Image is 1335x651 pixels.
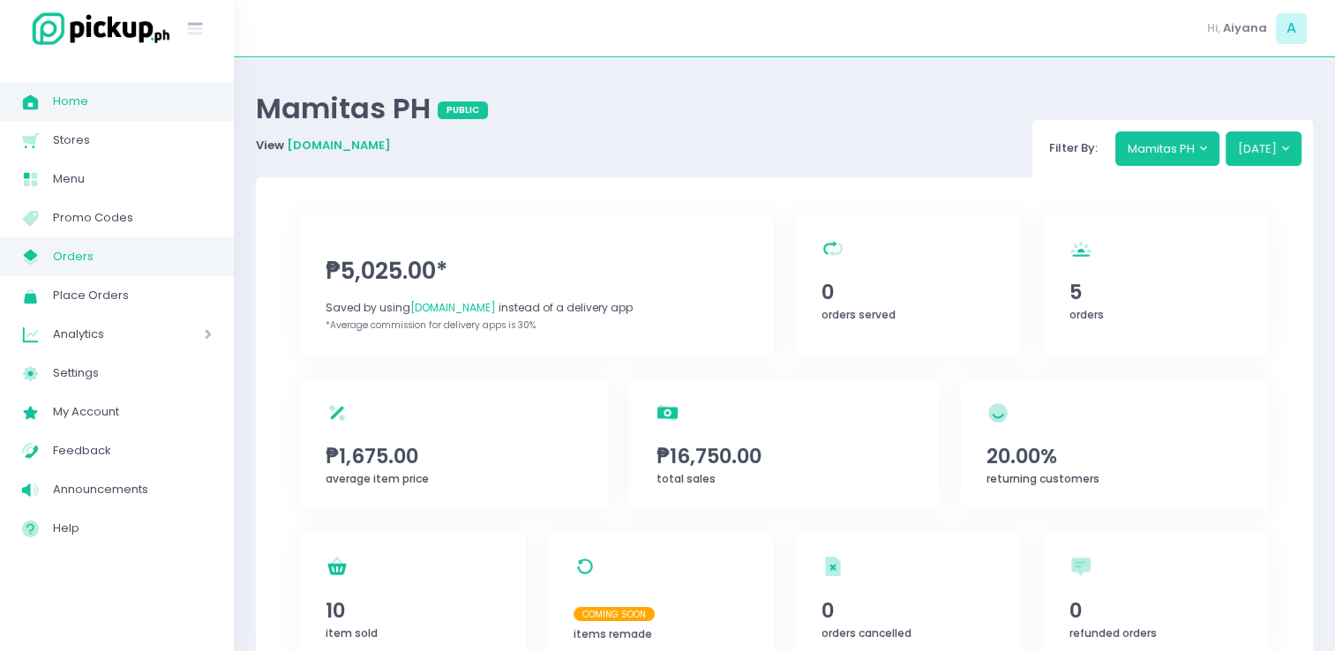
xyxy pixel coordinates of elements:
[821,307,896,322] span: orders served
[53,323,154,346] span: Analytics
[1115,131,1220,165] button: Mamitas PH
[22,10,172,48] img: logo
[438,101,488,119] span: public
[53,284,212,307] span: Place Orders
[1044,139,1104,156] span: Filter By:
[53,400,212,423] span: My Account
[256,137,488,154] p: View
[1069,277,1243,307] span: 5
[53,362,212,385] span: Settings
[53,478,212,501] span: Announcements
[630,378,938,511] a: ₱16,750.00total sales
[986,441,1243,471] span: 20.00%
[656,441,913,471] span: ₱16,750.00
[1276,13,1307,44] span: A
[326,595,499,625] span: 10
[1069,595,1243,625] span: 0
[53,517,212,540] span: Help
[574,607,655,621] span: Coming Soon
[326,318,536,332] span: *Average commission for delivery apps is 30%
[300,378,608,511] a: ₱1,675.00average item price
[326,300,747,316] div: Saved by using instead of a delivery app
[1207,19,1220,37] span: Hi,
[53,129,212,152] span: Stores
[1223,19,1267,37] span: Aiyana
[287,137,391,153] a: [DOMAIN_NAME]
[796,214,1022,356] a: 0orders served
[986,471,1099,486] span: returning customers
[821,277,995,307] span: 0
[53,168,212,191] span: Menu
[53,90,212,113] span: Home
[53,439,212,462] span: Feedback
[53,206,212,229] span: Promo Codes
[326,441,582,471] span: ₱1,675.00
[256,88,438,128] span: Mamitas PH
[1226,131,1302,165] button: [DATE]
[1069,307,1104,322] span: orders
[821,625,911,640] span: orders cancelled
[574,626,652,641] span: items remade
[326,625,378,640] span: item sold
[326,254,747,288] span: ₱5,025.00*
[656,471,716,486] span: total sales
[961,378,1269,511] a: 20.00%returning customers
[53,245,212,268] span: Orders
[821,595,995,625] span: 0
[1069,625,1157,640] span: refunded orders
[410,300,496,315] span: [DOMAIN_NAME]
[1043,214,1269,356] a: 5orders
[326,471,429,486] span: average item price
